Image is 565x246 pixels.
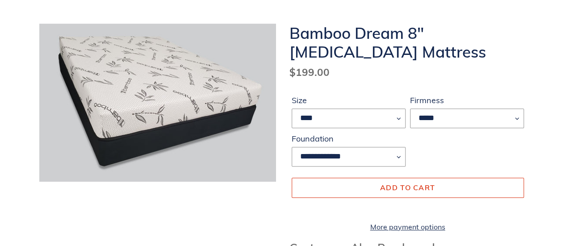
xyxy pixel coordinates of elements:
[292,94,406,106] label: Size
[292,221,524,232] a: More payment options
[292,133,406,145] label: Foundation
[380,183,435,192] span: Add to cart
[289,66,330,79] span: $199.00
[410,94,524,106] label: Firmness
[289,24,526,61] h1: Bamboo Dream 8" [MEDICAL_DATA] Mattress
[292,178,524,197] button: Add to cart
